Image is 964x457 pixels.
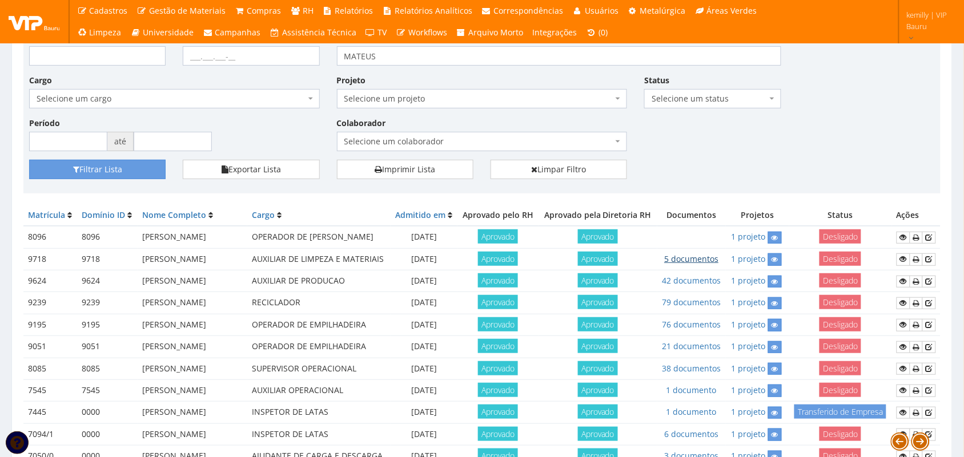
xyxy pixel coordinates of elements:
a: Limpar Filtro [491,160,627,179]
td: 9239 [77,292,138,314]
td: INSPETOR DE LATAS [247,402,391,423]
a: 1 projeto [732,297,766,308]
a: Admitido em [395,209,445,220]
span: Desligado [820,273,861,288]
a: 21 documentos [662,341,721,351]
span: Aprovado [478,295,518,309]
span: Assistência Técnica [282,27,356,38]
span: Aprovado [578,317,618,331]
a: 1 projeto [732,319,766,330]
a: Imprimir Lista [337,160,473,179]
td: [PERSON_NAME] [138,402,247,423]
td: OPERADOR DE [PERSON_NAME] [247,226,391,248]
td: 9624 [77,270,138,292]
td: [DATE] [391,423,458,445]
td: [DATE] [391,379,458,401]
td: 8096 [23,226,77,248]
td: 0000 [77,423,138,445]
a: Nome Completo [142,209,206,220]
td: 0000 [77,402,138,423]
span: Selecione um cargo [29,89,320,108]
td: 7545 [23,379,77,401]
span: Aprovado [478,273,518,288]
td: [DATE] [391,358,458,379]
td: AUXILIAR DE PRODUCAO [247,270,391,292]
a: 5 documentos [664,253,718,264]
span: Integrações [533,27,577,38]
span: Aprovado [578,252,618,266]
span: Áreas Verdes [707,5,757,16]
span: Metalúrgica [640,5,686,16]
span: Desligado [820,252,861,266]
label: Colaborador [337,118,386,129]
span: Selecione um colaborador [344,136,613,147]
span: Cadastros [90,5,128,16]
label: Projeto [337,75,366,86]
span: Selecione um cargo [37,93,306,104]
th: Ações [892,205,941,226]
span: Limpeza [90,27,122,38]
span: Desligado [820,229,861,244]
label: Status [644,75,669,86]
td: AUXILIAR OPERACIONAL [247,379,391,401]
a: 1 projeto [732,231,766,242]
th: Aprovado pelo RH [457,205,539,226]
td: 7094/1 [23,423,77,445]
span: Campanhas [215,27,261,38]
td: RECICLADOR [247,292,391,314]
a: 1 projeto [732,275,766,286]
td: [DATE] [391,226,458,248]
span: Aprovado [478,339,518,353]
td: 8085 [23,358,77,379]
span: Selecione um projeto [337,89,628,108]
a: (0) [582,22,613,43]
span: Desligado [820,361,861,375]
td: [DATE] [391,270,458,292]
td: [PERSON_NAME] [138,226,247,248]
th: Projetos [726,205,789,226]
button: Filtrar Lista [29,160,166,179]
span: Selecione um colaborador [337,132,628,151]
span: Transferido de Empresa [794,405,886,419]
td: 7545 [77,379,138,401]
span: Desligado [820,295,861,309]
a: Arquivo Morto [452,22,528,43]
span: Aprovado [578,273,618,288]
label: Cargo [29,75,52,86]
a: Assistência Técnica [266,22,361,43]
span: Aprovado [578,405,618,419]
span: Aprovado [478,361,518,375]
span: Aprovado [578,339,618,353]
span: kemilly | VIP Bauru [906,9,949,32]
td: [PERSON_NAME] [138,336,247,358]
span: Aprovado [478,317,518,331]
td: [DATE] [391,402,458,423]
a: Domínio ID [82,209,125,220]
th: Status [789,205,892,226]
td: 9195 [23,314,77,335]
span: Universidade [143,27,194,38]
td: 9195 [77,314,138,335]
span: Desligado [820,427,861,441]
span: Desligado [820,383,861,397]
a: Limpeza [73,22,126,43]
a: 6 documentos [664,428,718,439]
td: SUPERVISOR OPERACIONAL [247,358,391,379]
a: 1 documento [666,385,717,395]
td: [PERSON_NAME] [138,358,247,379]
button: Exportar Lista [183,160,319,179]
td: OPERADOR DE EMPILHADEIRA [247,314,391,335]
img: logo [9,13,60,30]
span: RH [303,5,314,16]
span: Arquivo Morto [469,27,524,38]
a: 1 projeto [732,428,766,439]
span: até [107,132,134,151]
td: 8096 [77,226,138,248]
td: 9051 [23,336,77,358]
a: 1 projeto [732,253,766,264]
span: Aprovado [478,383,518,397]
a: Workflows [392,22,452,43]
td: 9051 [77,336,138,358]
th: Aprovado pela Diretoria RH [539,205,657,226]
span: Relatórios [335,5,373,16]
